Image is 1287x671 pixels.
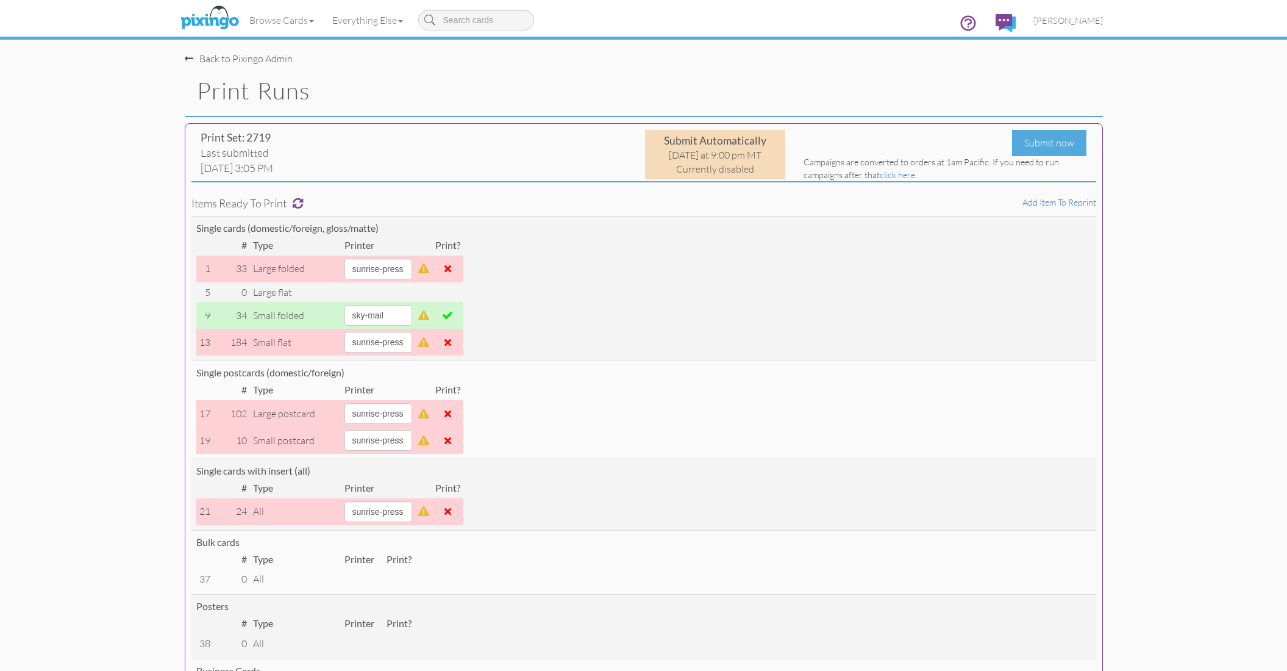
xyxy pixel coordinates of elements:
[213,400,250,427] td: 102
[432,235,463,256] td: Print?
[196,464,1091,478] div: Single cards with insert (all)
[1022,197,1096,207] a: Add item to reprint
[996,14,1016,32] img: comments.svg
[432,478,463,498] td: Print?
[196,600,1091,614] div: Posters
[213,235,250,256] td: #
[250,400,341,427] td: large postcard
[196,282,213,303] td: 5
[213,550,250,570] td: #
[648,162,782,176] div: Currently disabled
[196,536,1091,550] div: Bulk cards
[213,282,250,303] td: 0
[383,614,415,634] td: Print?
[432,380,463,400] td: Print?
[213,427,250,454] td: 10
[1034,15,1103,26] span: [PERSON_NAME]
[880,170,917,180] a: click here.
[191,198,1096,210] h4: Items ready to print
[213,569,250,589] td: 0
[341,550,377,570] td: Printer
[196,569,213,589] td: 37
[185,40,1103,66] nav-back: Pixingo Admin
[213,498,250,525] td: 24
[648,148,782,162] div: [DATE] at 9:00 pm MT
[201,160,484,176] div: [DATE] 3:05 PM
[1012,130,1086,156] div: Submit now
[177,3,242,34] img: pixingo logo
[418,10,534,30] input: Search cards
[196,400,213,427] td: 17
[250,614,341,634] td: Type
[196,498,213,525] td: 21
[341,614,377,634] td: Printer
[196,329,213,356] td: 13
[250,634,341,654] td: All
[213,256,250,282] td: 33
[383,550,415,570] td: Print?
[196,221,1091,235] div: Single cards (domestic/foreign, gloss/matte)
[250,380,341,400] td: Type
[213,302,250,329] td: 34
[213,329,250,356] td: 184
[250,427,341,454] td: small postcard
[196,256,213,282] td: 1
[185,52,293,66] div: Back to Pixingo Admin
[250,302,341,329] td: small folded
[196,366,1091,380] div: Single postcards (domestic/foreign)
[250,235,341,256] td: Type
[323,5,412,35] a: Everything Else
[213,380,250,400] td: #
[201,130,484,145] div: Print Set: 2719
[197,78,1103,104] h1: Print Runs
[250,329,341,356] td: small flat
[648,133,782,148] div: Submit Automatically
[341,380,415,400] td: Printer
[201,145,484,160] div: Last submitted
[250,550,341,570] td: Type
[250,282,341,303] td: large flat
[196,634,213,654] td: 38
[250,478,341,498] td: Type
[213,614,250,634] td: #
[196,302,213,329] td: 9
[196,427,213,454] td: 19
[1025,5,1112,36] a: [PERSON_NAME]
[240,5,323,35] a: Browse Cards
[213,634,250,654] td: 0
[250,569,341,589] td: All
[341,235,415,256] td: Printer
[250,498,341,525] td: All
[250,256,341,282] td: large folded
[804,156,1087,181] div: Campaigns are converted to orders at 1am Pacific. If you need to run campaigns after that
[341,478,415,498] td: Printer
[213,478,250,498] td: #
